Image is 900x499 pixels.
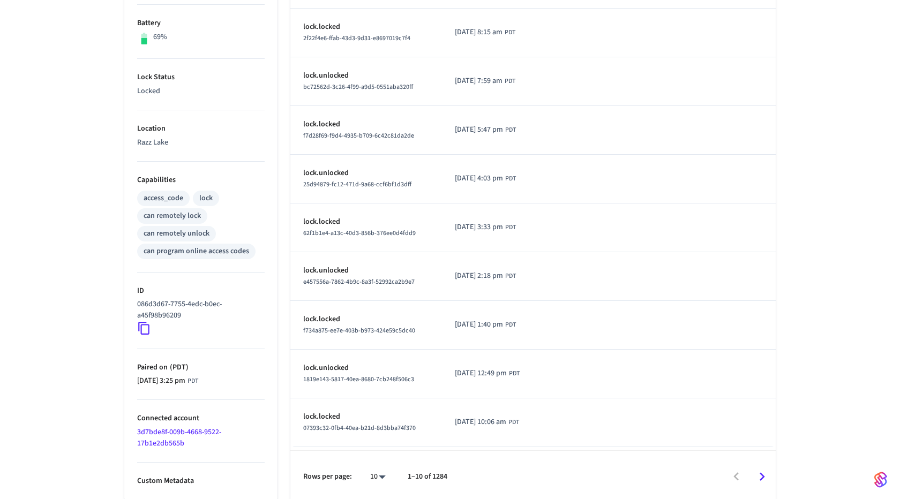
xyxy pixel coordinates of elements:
p: Capabilities [137,175,265,186]
span: 2f22f4e6-ffab-43d3-9d31-e8697019c7f4 [303,34,410,43]
span: 25d94879-fc12-471d-9a68-ccf6bf1d3dff [303,180,411,189]
span: e457556a-7862-4b9c-8a3f-52992ca2b9e7 [303,277,415,286]
span: bc72562d-3c26-4f99-a9d5-0551aba320ff [303,82,413,92]
div: 10 [365,469,391,485]
div: America/Vancouver [455,319,516,330]
span: [DATE] 8:15 am [455,27,502,38]
p: 086d3d67-7755-4edc-b0ec-a45f98b96209 [137,299,260,321]
span: [DATE] 3:33 pm [455,222,503,233]
p: lock.unlocked [303,362,429,374]
span: PDT [505,174,516,184]
p: Custom Metadata [137,475,265,487]
span: [DATE] 12:49 pm [455,368,507,379]
span: PDT [505,223,516,232]
span: 62f1b1e4-a13c-40d3-856b-376ee0d4fdd9 [303,229,416,238]
div: America/Vancouver [455,368,520,379]
span: 1819e143-5817-40ea-8680-7cb248f506c3 [303,375,414,384]
p: lock.locked [303,411,429,422]
div: America/Vancouver [455,173,516,184]
p: Lock Status [137,72,265,83]
span: PDT [505,125,516,135]
span: [DATE] 5:47 pm [455,124,503,135]
div: America/Vancouver [137,375,198,387]
p: lock.unlocked [303,70,429,81]
span: [DATE] 4:03 pm [455,173,503,184]
p: lock.unlocked [303,265,429,276]
div: America/Vancouver [455,222,516,233]
span: [DATE] 1:40 pm [455,319,503,330]
p: Paired on [137,362,265,373]
div: America/Vancouver [455,124,516,135]
div: lock [199,193,213,204]
p: 69% [153,32,167,43]
p: Locked [137,86,265,97]
span: f7d28f69-f9d4-4935-b709-6c42c81da2de [303,131,414,140]
div: access_code [144,193,183,204]
p: lock.locked [303,314,429,325]
span: f734a875-ee7e-403b-b973-424e59c5dc40 [303,326,415,335]
span: [DATE] 7:59 am [455,75,502,87]
img: SeamLogoGradient.69752ec5.svg [874,471,887,488]
p: Battery [137,18,265,29]
div: America/Vancouver [455,270,516,282]
span: PDT [509,369,520,379]
p: lock.unlocked [303,168,429,179]
p: ID [137,285,265,297]
span: PDT [505,320,516,330]
a: 3d7bde8f-009b-4668-9522-17b1e2db565b [137,427,221,449]
div: can remotely lock [144,210,201,222]
div: America/Vancouver [455,417,519,428]
p: lock.locked [303,21,429,33]
p: Rows per page: [303,471,352,482]
p: Location [137,123,265,134]
span: [DATE] 10:06 am [455,417,506,428]
button: Go to next page [749,464,775,489]
div: can program online access codes [144,246,249,257]
div: America/Vancouver [455,27,515,38]
span: ( PDT ) [168,362,189,373]
span: PDT [505,28,515,37]
span: [DATE] 3:25 pm [137,375,185,387]
p: Razz Lake [137,137,265,148]
span: PDT [505,77,515,86]
p: lock.locked [303,216,429,228]
div: America/Vancouver [455,75,515,87]
p: 1–10 of 1284 [408,471,447,482]
p: Connected account [137,413,265,424]
span: 07393c32-0fb4-40ea-b21d-8d3bba74f370 [303,424,416,433]
div: can remotely unlock [144,228,209,239]
span: PDT [187,376,198,386]
span: [DATE] 2:18 pm [455,270,503,282]
span: PDT [508,418,519,427]
p: lock.locked [303,119,429,130]
span: PDT [505,271,516,281]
